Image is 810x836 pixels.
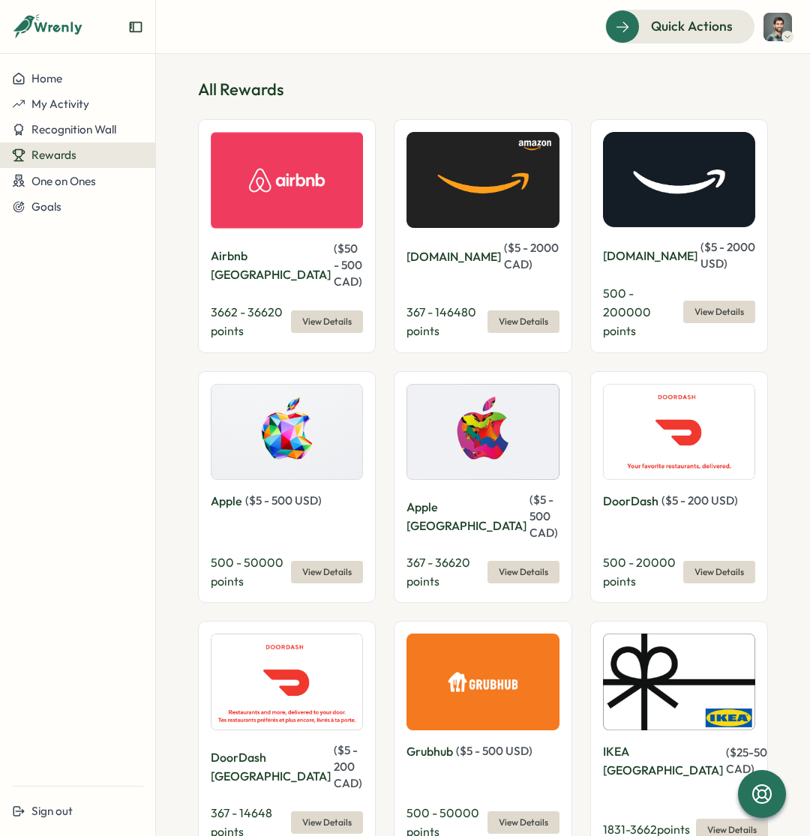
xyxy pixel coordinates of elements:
[487,310,559,333] button: View Details
[603,492,658,511] p: DoorDash
[31,174,96,188] span: One on Ones
[499,812,548,833] span: View Details
[211,384,363,480] img: Apple
[499,311,548,332] span: View Details
[211,492,242,511] p: Apple
[487,811,559,834] button: View Details
[700,240,755,271] span: ( $ 5 - 2000 USD )
[605,10,754,43] button: Quick Actions
[763,13,792,41] img: Nick Norena
[291,561,363,583] button: View Details
[406,742,453,761] p: Grubhub
[302,812,352,833] span: View Details
[31,199,61,214] span: Goals
[603,286,651,338] span: 500 - 200000 points
[334,743,362,790] span: ( $ 5 - 200 CAD )
[726,745,767,776] span: ( $ 25 - 50 CAD )
[603,384,755,480] img: DoorDash
[211,304,283,338] span: 3662 - 36620 points
[406,384,559,480] img: Apple Canada
[302,562,352,583] span: View Details
[694,562,744,583] span: View Details
[245,493,322,508] span: ( $ 5 - 500 USD )
[456,744,532,758] span: ( $ 5 - 500 USD )
[603,132,755,227] img: Amazon.com
[31,148,76,162] span: Rewards
[211,555,283,589] span: 500 - 50000 points
[302,311,352,332] span: View Details
[603,742,723,780] p: IKEA [GEOGRAPHIC_DATA]
[406,132,559,228] img: Amazon.ca
[529,493,558,540] span: ( $ 5 - 500 CAD )
[603,634,755,730] img: IKEA Canada
[198,78,768,101] p: All Rewards
[683,301,755,323] button: View Details
[291,811,363,834] button: View Details
[406,498,526,535] p: Apple [GEOGRAPHIC_DATA]
[211,634,363,730] img: DoorDash Canada
[603,555,676,589] span: 500 - 20000 points
[694,301,744,322] span: View Details
[211,748,331,786] p: DoorDash [GEOGRAPHIC_DATA]
[31,97,89,111] span: My Activity
[406,304,476,338] span: 367 - 146480 points
[603,247,697,265] p: [DOMAIN_NAME]
[504,241,559,271] span: ( $ 5 - 2000 CAD )
[406,247,501,266] p: [DOMAIN_NAME]
[211,247,331,284] p: Airbnb [GEOGRAPHIC_DATA]
[334,241,362,289] span: ( $ 50 - 500 CAD )
[31,122,116,136] span: Recognition Wall
[291,310,363,333] button: View Details
[31,804,73,818] span: Sign out
[406,634,559,730] img: Grubhub
[211,132,363,229] img: Airbnb Canada
[31,71,62,85] span: Home
[651,16,733,36] span: Quick Actions
[487,561,559,583] button: View Details
[128,19,143,34] button: Expand sidebar
[499,562,548,583] span: View Details
[406,555,470,589] span: 367 - 36620 points
[661,493,738,508] span: ( $ 5 - 200 USD )
[683,561,755,583] button: View Details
